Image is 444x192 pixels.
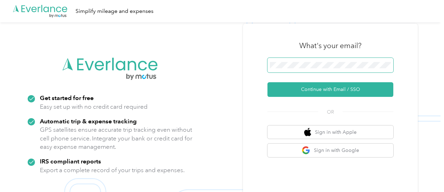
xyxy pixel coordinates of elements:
button: Continue with Email / SSO [267,82,393,97]
strong: Get started for free [40,94,94,101]
img: apple logo [304,128,311,137]
img: google logo [302,146,310,155]
h3: What's your email? [299,41,361,51]
div: Simplify mileage and expenses [76,7,153,16]
p: Export a complete record of your trips and expenses. [40,166,185,175]
p: Easy set up with no credit card required [40,102,148,111]
strong: Automatic trip & expense tracking [40,117,137,125]
strong: IRS compliant reports [40,158,101,165]
button: apple logoSign in with Apple [267,125,393,139]
button: google logoSign in with Google [267,144,393,157]
span: OR [318,108,343,116]
p: GPS satellites ensure accurate trip tracking even without cell phone service. Integrate your bank... [40,125,193,151]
